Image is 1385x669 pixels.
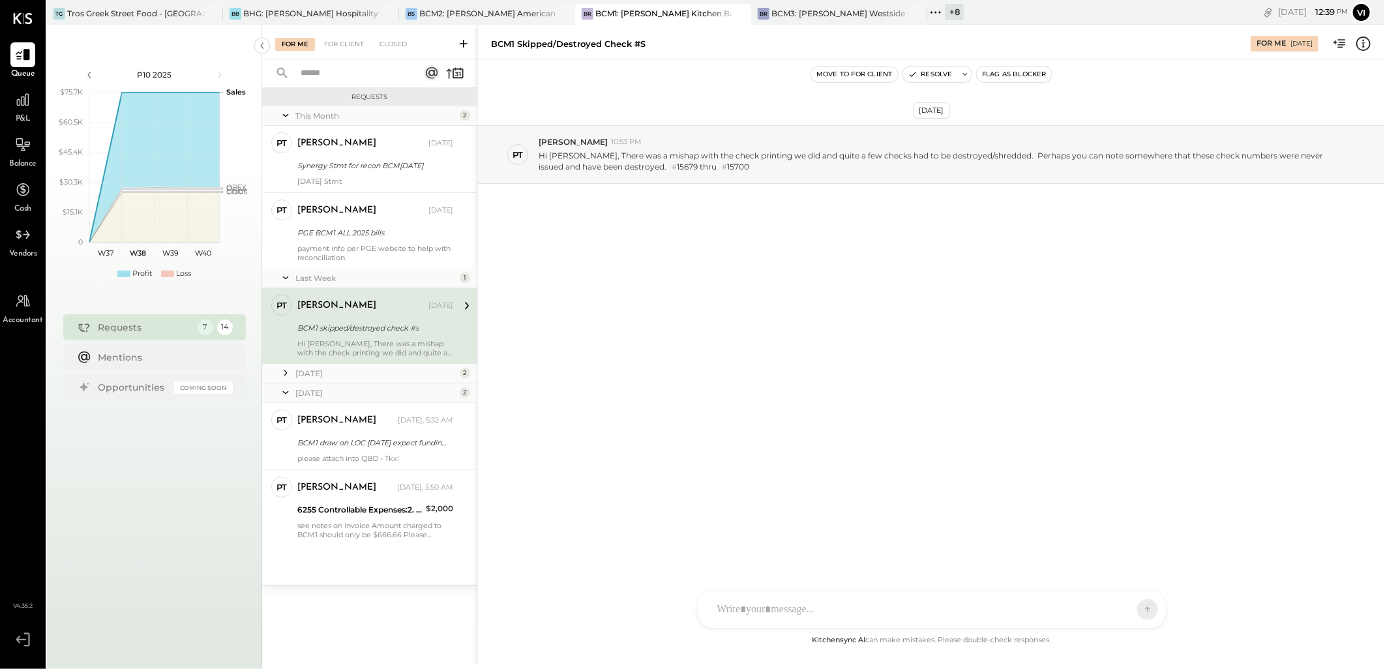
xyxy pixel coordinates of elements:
[3,315,43,327] span: Accountant
[491,38,646,50] div: BCM1 skipped/destroyed check #s
[611,137,642,147] span: 10:53 PM
[297,339,453,357] div: Hi [PERSON_NAME], There was a mishap with the check printing we did and quite a few checks had to...
[428,301,453,311] div: [DATE]
[226,186,246,196] text: Labor
[297,521,453,539] div: see notes on invoice Amount charged to BCM1 should only be $666.66 Please correct in QBO and ME.
[276,414,287,426] div: PT
[297,321,449,334] div: BCM1 skipped/destroyed check #s
[297,481,376,494] div: [PERSON_NAME]
[1290,39,1313,48] div: [DATE]
[276,299,287,312] div: PT
[1,132,45,170] a: Balance
[297,299,376,312] div: [PERSON_NAME]
[269,93,471,102] div: Requests
[98,351,226,364] div: Mentions
[977,67,1052,82] button: Flag as Blocker
[9,248,37,260] span: Vendors
[53,8,65,20] div: TG
[1,222,45,260] a: Vendors
[1,289,45,327] a: Accountant
[276,481,287,494] div: PT
[426,502,453,515] div: $2,000
[217,320,233,335] div: 14
[226,87,246,97] text: Sales
[672,162,677,171] span: #
[428,138,453,149] div: [DATE]
[419,8,556,19] div: BCM2: [PERSON_NAME] American Cooking
[373,38,413,51] div: Closed
[460,368,470,378] div: 2
[903,67,958,82] button: Resolve
[297,159,449,172] div: Synergy Stmt for recon BCM[DATE]
[297,414,376,427] div: [PERSON_NAME]
[1257,38,1286,49] div: For Me
[195,248,211,258] text: W40
[59,147,83,156] text: $45.4K
[11,68,35,80] span: Queue
[297,226,449,239] div: PGE BCM1 ALL 2025 bills
[295,387,456,398] div: [DATE]
[16,113,31,125] span: P&L
[406,8,417,20] div: BS
[460,387,470,398] div: 2
[98,248,113,258] text: W37
[130,248,146,258] text: W38
[176,269,191,279] div: Loss
[226,183,247,192] text: OPEX
[98,381,168,394] div: Opportunities
[428,205,453,216] div: [DATE]
[297,436,449,449] div: BCM1 draw on LOC [DATE] expect funding 9/22
[1,177,45,215] a: Cash
[513,149,523,161] div: PT
[397,483,453,493] div: [DATE], 5:50 AM
[59,117,83,126] text: $60.5K
[758,8,769,20] div: BR
[243,8,380,19] div: BHG: [PERSON_NAME] Hospitality Group, LLC
[539,150,1333,173] p: Hi [PERSON_NAME], There was a mishap with the check printing we did and quite a few checks had to...
[398,415,453,426] div: [DATE], 5:32 AM
[1351,2,1372,23] button: Vi
[276,137,287,149] div: PT
[295,110,456,121] div: This Month
[78,237,83,246] text: 0
[60,87,83,97] text: $75.7K
[1,42,45,80] a: Queue
[275,38,315,51] div: For Me
[132,269,152,279] div: Profit
[771,8,908,19] div: BCM3: [PERSON_NAME] Westside Grill
[811,67,898,82] button: Move to for client
[595,8,732,19] div: BCM1: [PERSON_NAME] Kitchen Bar Market
[914,102,950,119] div: [DATE]
[226,187,248,196] text: COGS
[297,454,453,463] div: please attach into QBO - Tkx!
[63,207,83,216] text: $15.1K
[460,273,470,283] div: 1
[460,110,470,121] div: 2
[297,204,376,217] div: [PERSON_NAME]
[1278,6,1348,18] div: [DATE]
[722,162,727,171] span: #
[297,137,376,150] div: [PERSON_NAME]
[230,8,241,20] div: BB
[297,244,453,262] div: payment info per PGE website to help with reconciliation
[162,248,179,258] text: W39
[1,87,45,125] a: P&L
[198,320,213,335] div: 7
[59,177,83,186] text: $30.3K
[582,8,593,20] div: BR
[67,8,203,19] div: Tros Greek Street Food - [GEOGRAPHIC_DATA]
[946,4,964,20] div: + 8
[276,204,287,216] div: PT
[14,203,31,215] span: Cash
[295,273,456,284] div: Last Week
[318,38,370,51] div: For Client
[99,69,210,80] div: P10 2025
[98,321,191,334] div: Requests
[9,158,37,170] span: Balance
[297,177,453,186] div: [DATE] Stmt
[297,503,422,516] div: 6255 Controllable Expenses:2. Marketing:Marketing & Public Relations
[174,381,233,394] div: Coming Soon
[295,368,456,379] div: [DATE]
[226,184,248,193] text: Occu...
[539,136,608,147] span: [PERSON_NAME]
